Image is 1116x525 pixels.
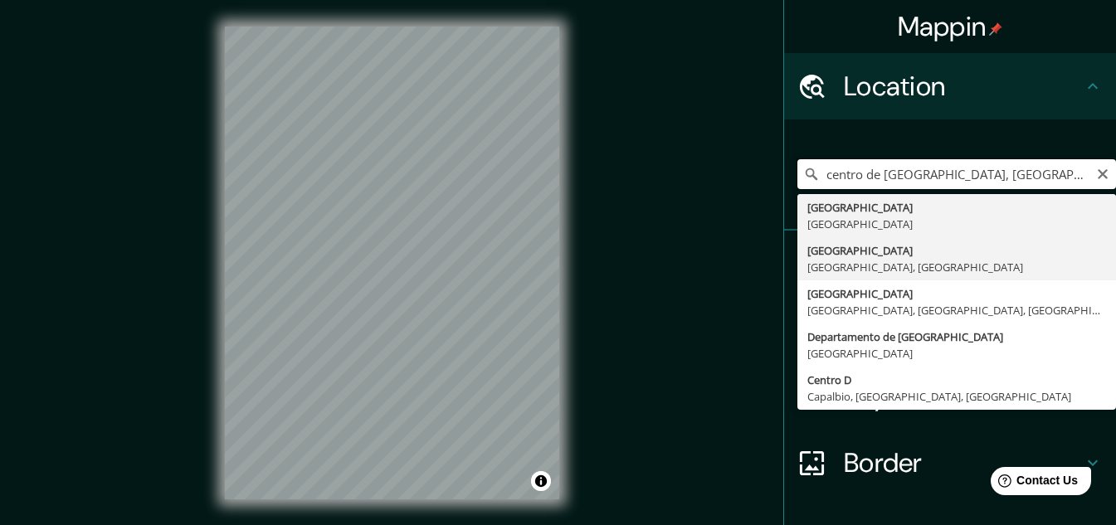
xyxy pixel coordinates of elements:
h4: Layout [844,380,1083,413]
div: [GEOGRAPHIC_DATA], [GEOGRAPHIC_DATA] [807,259,1106,275]
div: Pins [784,231,1116,297]
div: Border [784,430,1116,496]
button: Toggle attribution [531,471,551,491]
div: [GEOGRAPHIC_DATA] [807,242,1106,259]
div: Location [784,53,1116,119]
div: Capalbio, [GEOGRAPHIC_DATA], [GEOGRAPHIC_DATA] [807,388,1106,405]
iframe: Help widget launcher [968,460,1098,507]
div: Centro D [807,372,1106,388]
h4: Mappin [898,10,1003,43]
div: Style [784,297,1116,363]
div: Layout [784,363,1116,430]
button: Clear [1096,165,1109,181]
div: [GEOGRAPHIC_DATA], [GEOGRAPHIC_DATA], [GEOGRAPHIC_DATA] [807,302,1106,318]
div: Departamento de [GEOGRAPHIC_DATA] [807,328,1106,345]
div: [GEOGRAPHIC_DATA] [807,216,1106,232]
img: pin-icon.png [989,22,1002,36]
div: [GEOGRAPHIC_DATA] [807,345,1106,362]
div: [GEOGRAPHIC_DATA] [807,285,1106,302]
h4: Location [844,70,1083,103]
h4: Border [844,446,1083,479]
input: Pick your city or area [797,159,1116,189]
canvas: Map [225,27,559,499]
div: [GEOGRAPHIC_DATA] [807,199,1106,216]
